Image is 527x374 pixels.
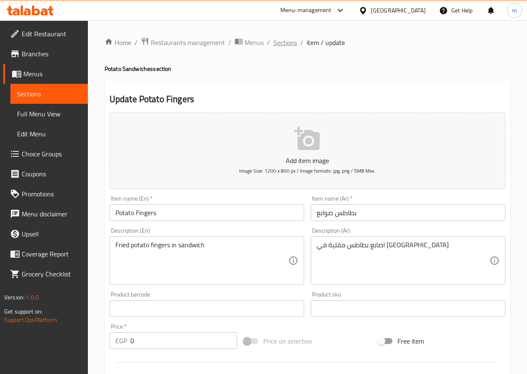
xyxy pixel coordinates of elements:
[110,113,505,189] button: Add item imageImage Size: 1200 x 800 px / Image formats: jpg, png / 5MB Max.
[273,38,297,48] a: Sections
[22,269,81,279] span: Grocery Checklist
[122,156,492,166] p: Add item image
[105,38,131,48] a: Home
[110,300,304,317] input: Please enter product barcode
[512,6,517,15] span: m
[3,224,88,244] a: Upsell
[17,89,81,99] span: Sections
[23,69,81,79] span: Menus
[397,336,424,346] span: Free item
[22,169,81,179] span: Coupons
[4,314,57,325] a: Support.OpsPlatform
[3,144,88,164] a: Choice Groups
[110,204,304,221] input: Enter name En
[235,37,264,48] a: Menus
[130,332,237,349] input: Please enter price
[3,204,88,224] a: Menu disclaimer
[4,306,42,317] span: Get support on:
[3,244,88,264] a: Coverage Report
[4,292,25,303] span: Version:
[300,38,303,48] li: /
[22,29,81,39] span: Edit Restaurant
[267,38,270,48] li: /
[115,336,127,346] p: EGP
[141,37,225,48] a: Restaurants management
[17,129,81,139] span: Edit Menu
[263,336,312,346] span: Price on selection
[22,249,81,259] span: Coverage Report
[3,164,88,184] a: Coupons
[3,24,88,44] a: Edit Restaurant
[22,149,81,159] span: Choice Groups
[105,65,510,73] h4: Potato Sandwiches section
[22,229,81,239] span: Upsell
[3,184,88,204] a: Promotions
[110,93,505,105] h2: Update Potato Fingers
[3,64,88,84] a: Menus
[151,38,225,48] span: Restaurants management
[280,5,332,15] div: Menu-management
[371,6,426,15] div: [GEOGRAPHIC_DATA]
[317,241,490,281] textarea: اصابع بطاطس مقلية في [GEOGRAPHIC_DATA]
[10,104,88,124] a: Full Menu View
[10,124,88,144] a: Edit Menu
[26,292,39,303] span: 1.0.0
[10,84,88,104] a: Sections
[105,37,510,48] nav: breadcrumb
[311,300,505,317] input: Please enter product sku
[22,189,81,199] span: Promotions
[3,264,88,284] a: Grocery Checklist
[245,38,264,48] span: Menus
[228,38,231,48] li: /
[17,109,81,119] span: Full Menu View
[307,38,345,48] span: item / update
[239,166,375,176] span: Image Size: 1200 x 800 px / Image formats: jpg, png / 5MB Max.
[311,204,505,221] input: Enter name Ar
[3,44,88,64] a: Branches
[115,241,288,281] textarea: Fried potato fingers in sandwich
[135,38,137,48] li: /
[22,209,81,219] span: Menu disclaimer
[22,49,81,59] span: Branches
